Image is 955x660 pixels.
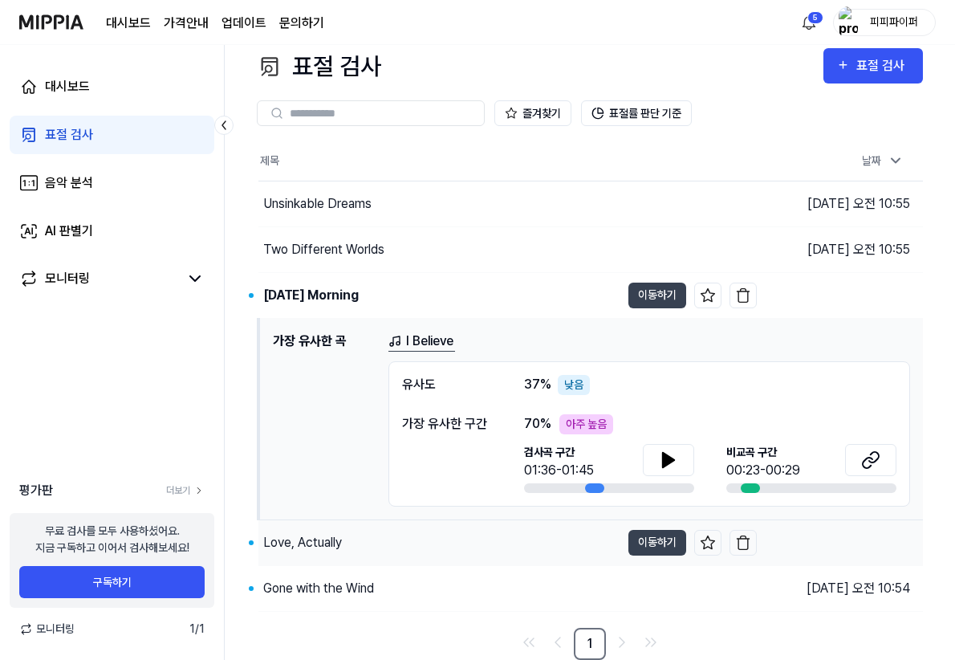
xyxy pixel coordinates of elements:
div: 표절 검사 [45,125,93,145]
a: 더보기 [166,483,205,498]
a: 음악 분석 [10,164,214,202]
a: 대시보드 [10,67,214,106]
div: [DATE] Morning [263,286,359,305]
div: 00:23-00:29 [726,461,800,480]
button: 표절 검사 [823,48,923,84]
div: Unsinkable Dreams [263,194,372,214]
span: 비교곡 구간 [726,444,800,461]
div: 01:36-01:45 [524,461,594,480]
td: [DATE] 오전 10:55 [757,181,923,226]
td: [DATE] 오전 10:55 [757,519,923,565]
a: 문의하기 [279,14,324,33]
img: 알림 [799,13,819,32]
img: delete [735,287,751,304]
a: 1 [574,628,606,660]
td: [DATE] 오전 10:55 [757,272,923,318]
div: 아주 높음 [559,414,613,434]
button: 구독하기 [19,566,205,598]
div: Gone with the Wind [263,579,374,598]
a: AI 판별기 [10,212,214,251]
div: 날짜 [855,148,910,174]
a: Go to last page [638,629,664,655]
a: Go to next page [609,629,635,655]
a: 가격안내 [164,14,209,33]
div: 표절 검사 [856,55,910,76]
div: 낮음 [558,375,590,395]
div: 모니터링 [45,269,90,288]
td: [DATE] 오전 10:55 [757,226,923,272]
th: 제목 [258,142,757,181]
div: 가장 유사한 구간 [402,414,492,434]
nav: pagination [257,628,923,660]
a: 모니터링 [19,269,179,288]
a: 표절 검사 [10,116,214,154]
button: profile피피파이퍼 [833,9,936,36]
div: 유사도 [402,375,492,395]
a: Go to first page [516,629,542,655]
span: 모니터링 [19,621,75,638]
div: 5 [807,11,823,24]
div: Love, Actually [263,533,342,552]
button: 이동하기 [628,283,686,308]
button: 즐겨찾기 [494,100,571,126]
span: 평가판 [19,481,53,500]
div: Two Different Worlds [263,240,384,259]
img: profile [839,6,858,39]
span: 1 / 1 [189,621,205,638]
div: 무료 검사를 모두 사용하셨어요. 지금 구독하고 이어서 검사해보세요! [35,523,189,556]
button: 이동하기 [628,530,686,556]
div: AI 판별기 [45,222,93,241]
a: Go to previous page [545,629,571,655]
div: 피피파이퍼 [863,13,925,31]
button: 알림5 [796,10,822,35]
a: 업데이트 [221,14,266,33]
div: 음악 분석 [45,173,93,193]
td: [DATE] 오전 10:54 [757,565,923,611]
a: I Believe [388,332,455,352]
div: 대시보드 [45,77,90,96]
h1: 가장 유사한 곡 [273,332,376,507]
span: 70 % [524,414,551,434]
img: delete [735,535,751,551]
a: 대시보드 [106,14,151,33]
span: 검사곡 구간 [524,444,594,461]
div: 표절 검사 [257,48,381,84]
button: 표절률 판단 기준 [581,100,692,126]
span: 37 % [524,375,551,394]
